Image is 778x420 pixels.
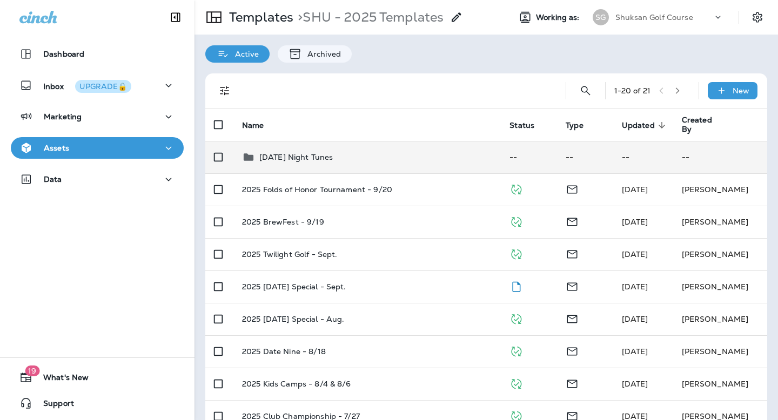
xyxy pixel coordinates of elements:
[43,80,131,91] p: Inbox
[566,281,579,290] span: Email
[622,217,648,227] span: Brittany Cummins
[557,141,613,173] td: --
[11,392,184,414] button: Support
[566,410,579,420] span: Email
[613,141,673,173] td: --
[673,335,767,368] td: [PERSON_NAME]
[566,378,579,388] span: Email
[566,248,579,258] span: Email
[79,83,127,90] div: UPGRADE🔒
[293,9,444,25] p: SHU - 2025 Templates
[214,80,236,101] button: Filters
[566,346,579,355] span: Email
[575,80,596,101] button: Search Templates
[509,410,523,420] span: Published
[622,121,655,130] span: Updated
[509,120,548,130] span: Status
[242,380,351,388] p: 2025 Kids Camps - 8/4 & 8/6
[11,106,184,127] button: Marketing
[614,86,650,95] div: 1 - 20 of 21
[43,50,84,58] p: Dashboard
[682,116,736,134] span: Created By
[566,184,579,193] span: Email
[622,314,648,324] span: Brittany Cummins
[509,313,523,323] span: Published
[242,185,392,194] p: 2025 Folds of Honor Tournament - 9/20
[509,346,523,355] span: Published
[11,43,184,65] button: Dashboard
[11,168,184,190] button: Data
[673,270,767,303] td: [PERSON_NAME]
[733,86,749,95] p: New
[32,373,89,386] span: What's New
[622,185,648,194] span: Brittany Cummins
[242,218,324,226] p: 2025 BrewFest - 9/19
[25,365,39,376] span: 19
[44,112,82,121] p: Marketing
[509,378,523,388] span: Published
[622,347,648,356] span: Brittany Cummins
[615,13,693,22] p: Shuksan Golf Course
[11,367,184,388] button: 19What's New
[242,282,346,291] p: 2025 [DATE] Special - Sept.
[11,74,184,96] button: InboxUPGRADE🔒
[160,6,191,28] button: Collapse Sidebar
[242,120,278,130] span: Name
[673,206,767,238] td: [PERSON_NAME]
[566,121,583,130] span: Type
[501,141,557,173] td: --
[75,80,131,93] button: UPGRADE🔒
[302,50,341,58] p: Archived
[242,315,345,323] p: 2025 [DATE] Special - Aug.
[259,153,333,161] p: [DATE] Night Tunes
[242,250,338,259] p: 2025 Twilight Golf - Sept.
[509,248,523,258] span: Published
[230,50,259,58] p: Active
[566,120,598,130] span: Type
[593,9,609,25] div: SG
[509,184,523,193] span: Published
[566,313,579,323] span: Email
[242,121,264,130] span: Name
[673,238,767,270] td: [PERSON_NAME]
[673,141,767,173] td: --
[748,8,767,27] button: Settings
[509,281,523,290] span: Draft
[622,282,648,292] span: Brittany Cummins
[242,347,326,356] p: 2025 Date Nine - 8/18
[32,399,74,412] span: Support
[509,121,534,130] span: Status
[225,9,293,25] p: Templates
[673,303,767,335] td: [PERSON_NAME]
[673,173,767,206] td: [PERSON_NAME]
[682,116,722,134] span: Created By
[622,379,648,389] span: Brittany Cummins
[536,13,582,22] span: Working as:
[566,216,579,226] span: Email
[44,175,62,184] p: Data
[11,137,184,159] button: Assets
[622,120,669,130] span: Updated
[509,216,523,226] span: Published
[673,368,767,400] td: [PERSON_NAME]
[44,144,69,152] p: Assets
[622,249,648,259] span: Brittany Cummins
